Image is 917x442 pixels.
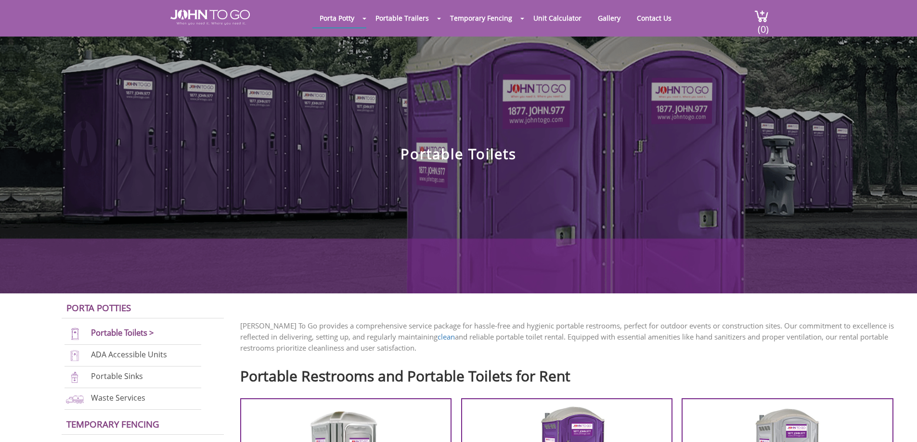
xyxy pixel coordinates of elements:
span: (0) [757,15,769,36]
a: ADA Accessible Units [91,349,167,360]
a: Gallery [591,9,628,27]
a: Portable Trailers [368,9,436,27]
a: Contact Us [630,9,679,27]
a: Porta Potty [312,9,362,27]
a: Temporary Fencing [66,418,159,430]
img: ADA-units-new.png [65,349,85,362]
a: Unit Calculator [526,9,589,27]
a: Portable Sinks [91,371,143,381]
img: portable-sinks-new.png [65,371,85,384]
a: Porta Potties [66,302,131,314]
h2: Portable Restrooms and Portable Toilets for Rent [240,363,903,384]
img: cart a [754,10,769,23]
a: Waste Services [91,392,145,403]
p: [PERSON_NAME] To Go provides a comprehensive service package for hassle-free and hygienic portabl... [240,320,903,354]
a: Portable Toilets > [91,327,154,338]
img: waste-services-new.png [65,392,85,405]
a: clean [438,332,455,341]
img: portable-toilets-new.png [65,328,85,341]
a: Temporary Fencing [443,9,519,27]
img: JOHN to go [170,10,250,25]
